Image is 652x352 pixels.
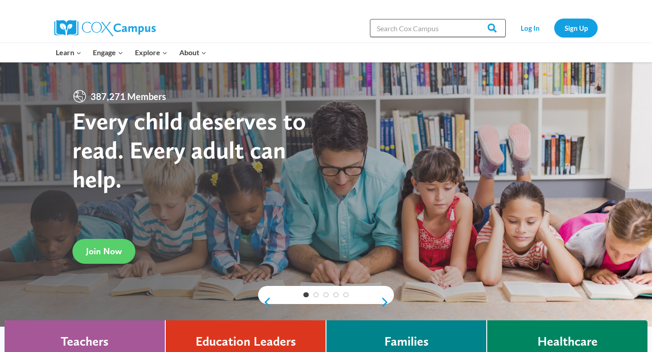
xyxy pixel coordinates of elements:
[258,293,394,311] div: content slider buttons
[72,239,135,264] a: Join Now
[384,334,429,349] h4: Families
[129,43,173,62] button: Child menu of Explore
[72,106,306,193] strong: Every child deserves to read. Every adult can help.
[313,292,319,298] a: 2
[380,297,394,308] a: next
[86,246,122,257] span: Join Now
[333,292,339,298] a: 4
[537,334,598,349] h4: Healthcare
[554,19,598,37] a: Sign Up
[303,292,309,298] a: 1
[50,43,87,62] button: Child menu of Learn
[343,292,349,298] a: 5
[323,292,329,298] a: 3
[54,20,156,36] img: Cox Campus
[87,43,129,62] button: Child menu of Engage
[370,19,506,37] input: Search Cox Campus
[196,334,296,349] h4: Education Leaders
[61,334,109,349] h4: Teachers
[510,19,598,37] nav: Secondary Navigation
[258,297,272,308] a: previous
[87,89,170,104] span: 387,271 Members
[50,43,212,62] nav: Primary Navigation
[510,19,550,37] a: Log In
[173,43,212,62] button: Child menu of About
